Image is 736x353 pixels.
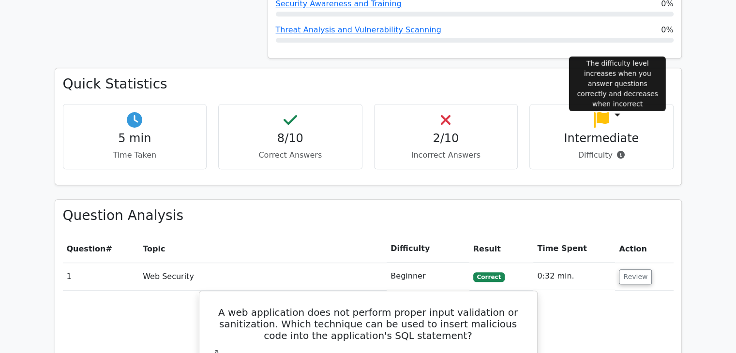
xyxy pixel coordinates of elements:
h4: 8/10 [226,132,354,146]
p: Difficulty [538,149,665,161]
a: Threat Analysis and Vulnerability Scanning [276,25,441,34]
p: Correct Answers [226,149,354,161]
th: Action [615,235,673,263]
th: Time Spent [533,235,615,263]
th: # [63,235,139,263]
td: Beginner [387,263,469,290]
td: 1 [63,263,139,290]
p: Incorrect Answers [382,149,510,161]
h3: Question Analysis [63,207,674,224]
th: Result [469,235,534,263]
h4: 5 min [71,132,199,146]
h4: 2/10 [382,132,510,146]
h4: Intermediate [538,132,665,146]
button: Review [619,269,652,284]
td: 0:32 min. [533,263,615,290]
th: Topic [139,235,387,263]
h5: A web application does not perform proper input validation or sanitization. Which technique can b... [211,307,526,341]
span: Correct [473,272,505,282]
h3: Quick Statistics [63,76,674,92]
span: 0% [661,24,673,36]
span: Question [67,244,106,253]
div: The difficulty level increases when you answer questions correctly and decreases when incorrect [569,56,666,111]
th: Difficulty [387,235,469,263]
p: Time Taken [71,149,199,161]
td: Web Security [139,263,387,290]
